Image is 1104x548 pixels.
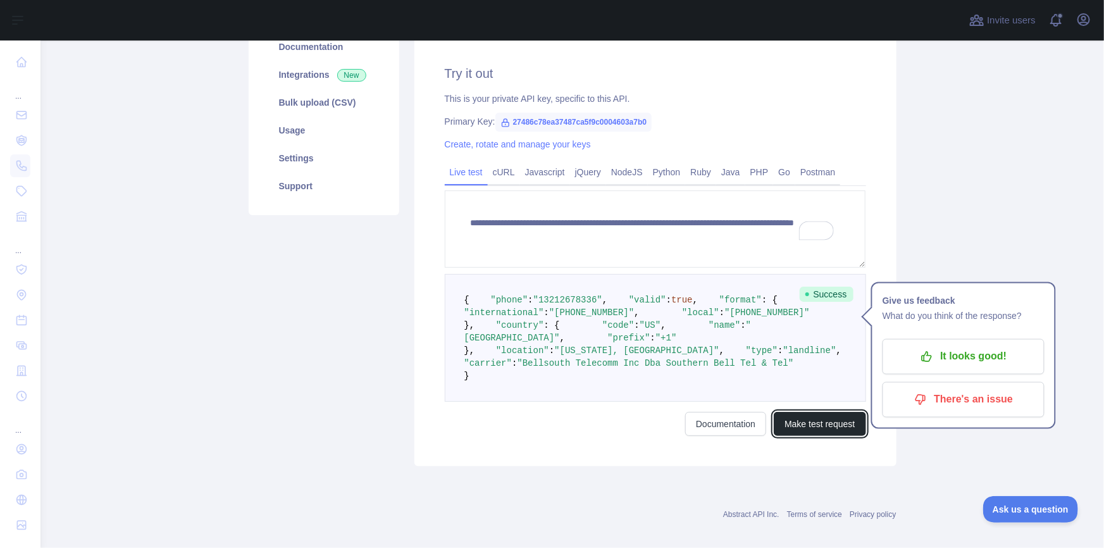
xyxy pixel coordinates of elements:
span: "Bellsouth Telecomm Inc Dba Southern Bell Tel & Tel" [518,358,794,368]
span: "international" [464,308,544,318]
span: } [464,371,469,381]
span: "country" [496,320,544,330]
span: }, [464,320,475,330]
span: "landline" [783,346,836,356]
button: It looks good! [883,339,1045,375]
span: : [778,346,783,356]
span: , [693,295,698,305]
button: There's an issue [883,382,1045,418]
a: jQuery [570,162,606,182]
span: : [740,320,745,330]
a: Bulk upload (CSV) [264,89,384,116]
a: NodeJS [606,162,648,182]
a: Documentation [264,33,384,61]
span: "13212678336" [533,295,602,305]
iframe: Toggle Customer Support [983,496,1079,523]
a: Ruby [685,162,716,182]
span: "[GEOGRAPHIC_DATA]" [464,320,752,343]
p: What do you think of the response? [883,309,1045,324]
a: Settings [264,144,384,172]
span: , [661,320,666,330]
span: "[PHONE_NUMBER]" [549,308,634,318]
div: This is your private API key, specific to this API. [445,92,866,105]
span: : { [544,320,560,330]
a: Javascript [520,162,570,182]
span: "location" [496,346,549,356]
a: Postman [795,162,840,182]
span: , [560,333,565,343]
button: Make test request [774,412,865,436]
span: "[PHONE_NUMBER]" [724,308,809,318]
span: "prefix" [607,333,650,343]
span: "carrier" [464,358,512,368]
a: Python [648,162,686,182]
span: Success [800,287,853,302]
span: Invite users [987,13,1036,28]
span: : [666,295,671,305]
a: Integrations New [264,61,384,89]
span: 27486c78ea37487ca5f9c0004603a7b0 [495,113,652,132]
a: Usage [264,116,384,144]
span: , [836,346,841,356]
a: Documentation [685,412,766,436]
h2: Try it out [445,65,866,82]
p: There's an issue [892,389,1035,411]
span: : [650,333,655,343]
div: ... [10,410,30,435]
div: ... [10,230,30,256]
span: "[US_STATE], [GEOGRAPHIC_DATA]" [554,346,719,356]
span: : [528,295,533,305]
span: : [512,358,517,368]
span: "type" [746,346,778,356]
span: "code" [602,320,634,330]
span: "phone" [491,295,528,305]
span: , [634,308,639,318]
a: Support [264,172,384,200]
span: "US" [640,320,661,330]
a: Abstract API Inc. [723,510,779,519]
span: , [602,295,607,305]
span: "valid" [629,295,666,305]
span: : [634,320,639,330]
a: Create, rotate and manage your keys [445,139,591,149]
span: : [719,308,724,318]
a: Go [773,162,795,182]
span: : [544,308,549,318]
h1: Give us feedback [883,294,1045,309]
span: New [337,69,366,82]
span: { [464,295,469,305]
a: cURL [488,162,520,182]
span: "+1" [655,333,677,343]
span: "name" [709,320,740,330]
button: Invite users [967,10,1038,30]
p: It looks good! [892,346,1035,368]
span: }, [464,346,475,356]
span: "local" [682,308,719,318]
a: Privacy policy [850,510,896,519]
a: PHP [745,162,774,182]
span: "format" [719,295,762,305]
textarea: To enrich screen reader interactions, please activate Accessibility in Grammarly extension settings [445,190,866,268]
span: : { [762,295,778,305]
a: Java [716,162,745,182]
div: ... [10,76,30,101]
div: Primary Key: [445,115,866,128]
span: , [719,346,724,356]
a: Live test [445,162,488,182]
span: : [549,346,554,356]
span: true [671,295,693,305]
a: Terms of service [787,510,842,519]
